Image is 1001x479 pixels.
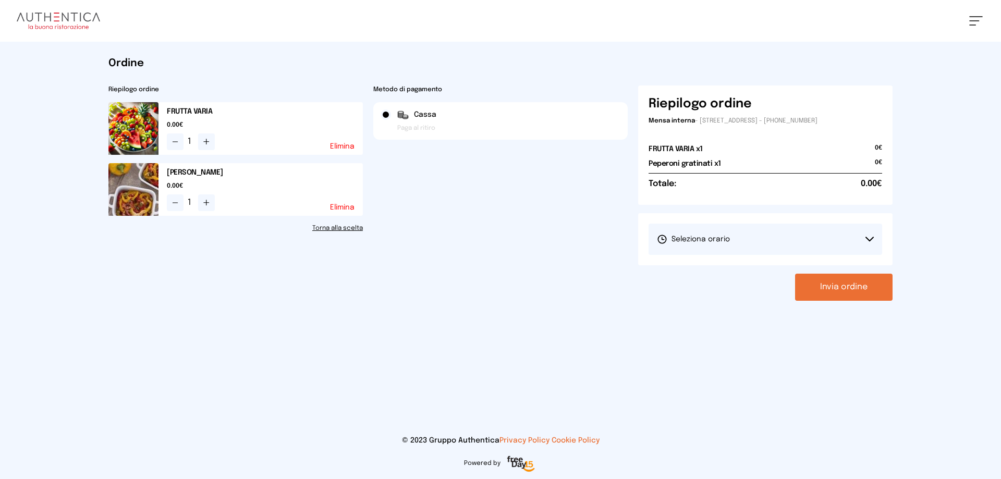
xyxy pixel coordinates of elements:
img: logo.8f33a47.png [17,13,100,29]
button: Seleziona orario [649,224,882,255]
h2: FRUTTA VARIA [167,106,363,117]
img: media [108,102,158,155]
p: - [STREET_ADDRESS] - [PHONE_NUMBER] [649,117,882,125]
h6: Riepilogo ordine [649,96,752,113]
span: 0€ [875,158,882,173]
span: 1 [188,136,194,148]
button: Invia ordine [795,274,893,301]
img: media [108,163,158,216]
h2: Metodo di pagamento [373,85,628,94]
a: Privacy Policy [499,437,550,444]
h2: Riepilogo ordine [108,85,363,94]
span: Paga al ritiro [397,124,435,132]
h6: Totale: [649,178,676,190]
h2: [PERSON_NAME] [167,167,363,178]
span: 0.00€ [167,121,363,129]
a: Torna alla scelta [108,224,363,232]
button: Elimina [330,143,355,150]
span: Cassa [414,109,436,120]
button: Elimina [330,204,355,211]
span: Seleziona orario [657,234,730,244]
img: logo-freeday.3e08031.png [505,454,538,475]
span: 0.00€ [861,178,882,190]
h1: Ordine [108,56,893,71]
h2: FRUTTA VARIA x1 [649,144,703,154]
span: 0.00€ [167,182,363,190]
span: 1 [188,196,194,209]
span: Mensa interna [649,118,695,124]
h2: Peperoni gratinati x1 [649,158,721,169]
span: 0€ [875,144,882,158]
p: © 2023 Gruppo Authentica [17,435,984,446]
span: Powered by [464,459,500,468]
a: Cookie Policy [552,437,600,444]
